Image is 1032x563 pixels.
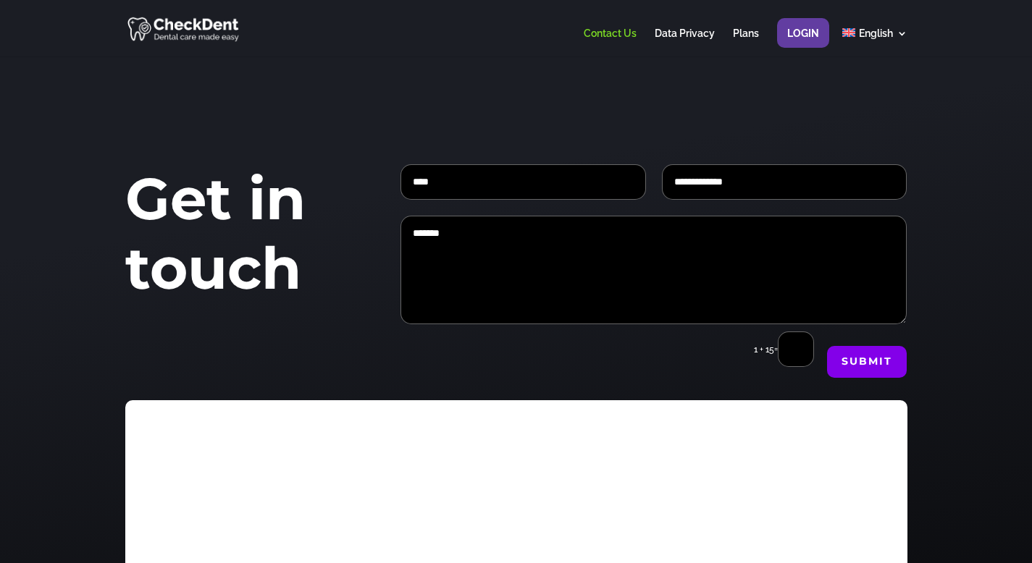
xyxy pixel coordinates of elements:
a: Plans [733,28,759,56]
img: CheckDent AI [127,14,241,43]
span: 1 + 15 [754,344,774,355]
p: = [738,331,814,367]
a: Contact Us [584,28,637,56]
a: English [842,28,907,56]
h1: Get in touch [125,164,357,310]
span: English [859,27,893,39]
button: Submit [827,346,907,378]
a: Data Privacy [655,28,715,56]
a: Login [787,28,819,56]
